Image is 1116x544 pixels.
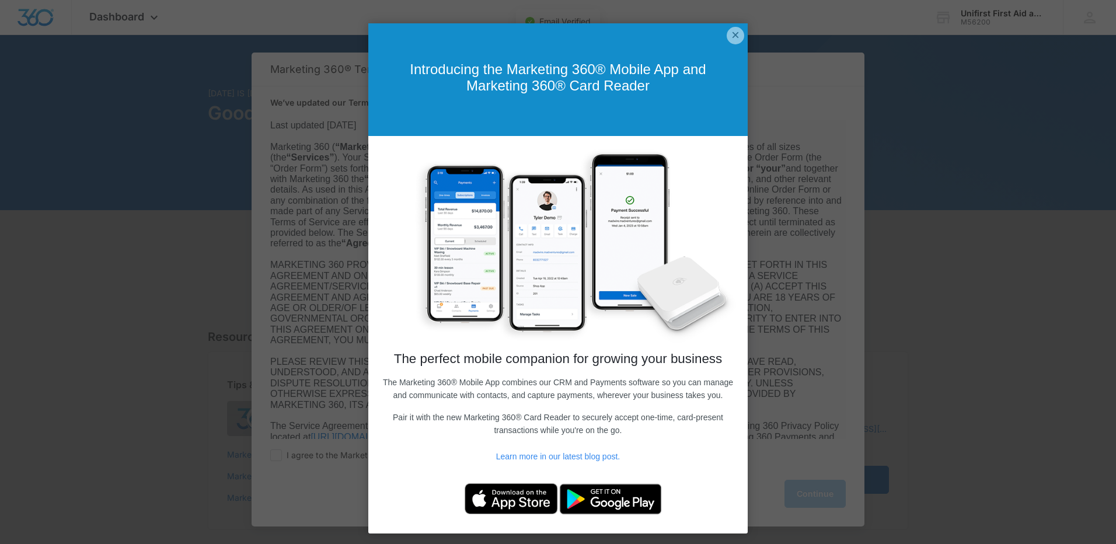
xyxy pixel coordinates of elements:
span: Pair it with the new Marketing 360® Card Reader to securely accept one-time, card-present transac... [393,413,723,435]
a: Close modal [727,27,744,44]
span: The perfect mobile companion for growing your business [394,351,723,366]
span: The Marketing 360® Mobile App combines our CRM and Payments software so you can manage and commun... [383,378,733,400]
h1: Introducing the Marketing 360® Mobile App and Marketing 360® Card Reader [380,61,736,93]
a: Learn more in our latest blog post. [496,452,620,461]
